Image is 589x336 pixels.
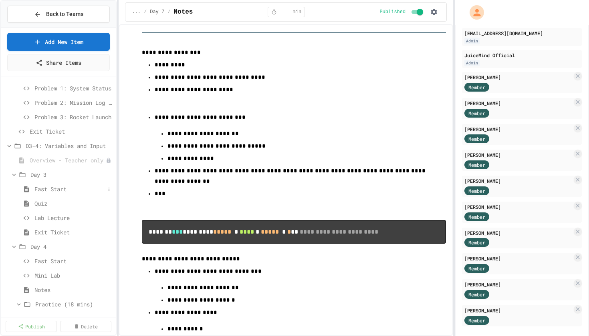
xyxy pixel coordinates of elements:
[132,9,141,15] span: ...
[34,228,113,236] span: Exit Ticket
[30,127,113,136] span: Exit Ticket
[105,185,113,193] button: More options
[464,30,579,37] div: [EMAIL_ADDRESS][DOMAIN_NAME]
[464,281,572,288] div: [PERSON_NAME]
[464,177,572,184] div: [PERSON_NAME]
[7,33,110,51] a: Add New Item
[464,229,572,236] div: [PERSON_NAME]
[464,100,572,107] div: [PERSON_NAME]
[34,286,113,294] span: Notes
[468,265,485,272] span: Member
[34,271,113,280] span: Mini Lab
[106,158,111,163] div: Unpublished
[468,110,485,117] span: Member
[464,74,572,81] div: [PERSON_NAME]
[34,214,113,222] span: Lab Lecture
[7,6,110,23] button: Back to Teams
[464,255,572,262] div: [PERSON_NAME]
[34,98,113,107] span: Problem 2: Mission Log with border
[468,135,485,142] span: Member
[46,10,83,18] span: Back to Teams
[293,9,302,15] span: min
[379,9,405,15] span: Published
[461,3,486,22] div: My Account
[6,321,57,332] a: Publish
[150,9,164,15] span: Day 7
[468,213,485,220] span: Member
[468,291,485,298] span: Member
[167,9,170,15] span: /
[34,113,113,121] span: Problem 3: Rocket Launch
[464,151,572,158] div: [PERSON_NAME]
[34,185,105,193] span: Fast Start
[468,161,485,168] span: Member
[26,142,113,150] span: D3-4: Variables and Input
[464,307,572,314] div: [PERSON_NAME]
[30,156,106,164] span: Overview - Teacher only
[35,300,113,308] span: Practice (18 mins)
[34,199,113,208] span: Quiz
[464,60,480,66] div: Admin
[468,317,485,324] span: Member
[7,54,110,71] a: Share Items
[30,170,113,179] span: Day 3
[60,321,111,332] a: Delete
[468,187,485,194] span: Member
[464,52,579,59] div: JuiceMind Official
[464,126,572,133] div: [PERSON_NAME]
[468,84,485,91] span: Member
[464,38,480,44] div: Admin
[464,203,572,210] div: [PERSON_NAME]
[144,9,147,15] span: /
[379,7,425,17] div: Content is published and visible to students
[30,242,113,251] span: Day 4
[468,239,485,246] span: Member
[34,84,113,92] span: Problem 1: System Status
[173,7,193,17] span: Notes
[34,257,113,265] span: Fast Start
